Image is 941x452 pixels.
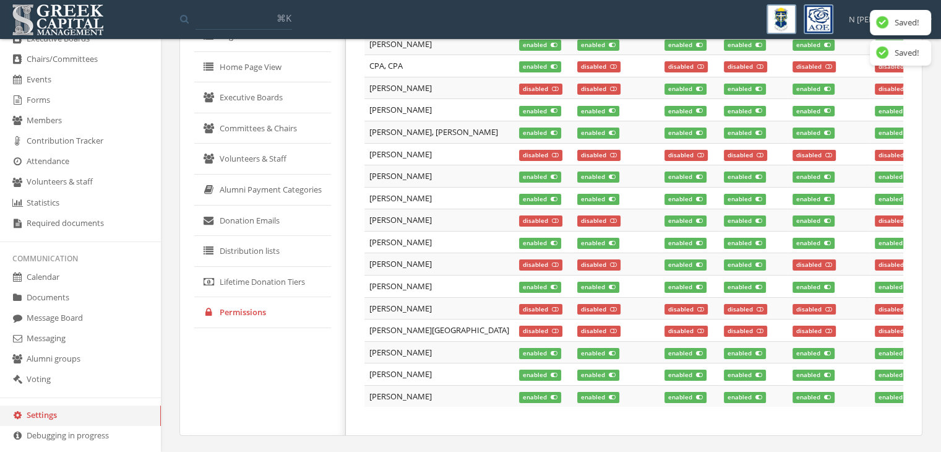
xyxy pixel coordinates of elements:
[577,282,619,293] span: enabled
[364,187,514,209] td: [PERSON_NAME]
[875,238,917,249] span: enabled
[664,194,707,205] span: enabled
[793,194,835,205] span: enabled
[793,215,835,227] span: enabled
[519,348,561,359] span: enabled
[277,12,291,24] span: ⌘K
[664,238,707,249] span: enabled
[577,215,621,227] span: disabled
[875,106,917,117] span: enabled
[724,61,767,72] span: disabled
[875,40,917,51] span: enabled
[577,40,619,51] span: enabled
[875,370,917,381] span: enabled
[793,259,836,271] span: disabled
[194,113,331,144] a: Committees & Chairs
[577,259,621,271] span: disabled
[664,259,707,271] span: enabled
[519,172,561,183] span: enabled
[577,194,619,205] span: enabled
[724,194,766,205] span: enabled
[875,259,918,271] span: disabled
[194,206,331,237] a: Donation Emails
[519,259,562,271] span: disabled
[724,282,766,293] span: enabled
[875,326,918,337] span: disabled
[577,304,621,315] span: disabled
[577,326,621,337] span: disabled
[793,84,835,95] span: enabled
[875,172,917,183] span: enabled
[519,40,561,51] span: enabled
[664,128,707,139] span: enabled
[519,128,561,139] span: enabled
[724,304,767,315] span: disabled
[577,238,619,249] span: enabled
[793,326,836,337] span: disabled
[364,99,514,121] td: [PERSON_NAME]
[519,150,562,161] span: disabled
[364,319,514,342] td: [PERSON_NAME][GEOGRAPHIC_DATA]
[194,175,331,206] a: Alumni Payment Categories
[793,348,835,359] span: enabled
[519,106,561,117] span: enabled
[793,150,836,161] span: disabled
[519,304,562,315] span: disabled
[664,370,707,381] span: enabled
[577,150,621,161] span: disabled
[664,40,707,51] span: enabled
[364,209,514,232] td: [PERSON_NAME]
[194,82,331,113] a: Executive Boards
[664,326,708,337] span: disabled
[664,106,707,117] span: enabled
[577,61,621,72] span: disabled
[577,348,619,359] span: enabled
[724,215,766,227] span: enabled
[519,215,562,227] span: disabled
[364,55,514,77] td: CPA, CPA
[793,370,835,381] span: enabled
[724,150,767,161] span: disabled
[664,282,707,293] span: enabled
[194,267,331,298] a: Lifetime Donation Tiers
[364,121,514,144] td: [PERSON_NAME], [PERSON_NAME]
[364,165,514,188] td: [PERSON_NAME]
[577,84,621,95] span: disabled
[724,84,766,95] span: enabled
[724,106,766,117] span: enabled
[793,106,835,117] span: enabled
[664,392,707,403] span: enabled
[793,238,835,249] span: enabled
[724,40,766,51] span: enabled
[364,33,514,55] td: [PERSON_NAME]
[194,297,331,328] a: Permissions
[793,172,835,183] span: enabled
[724,392,766,403] span: enabled
[664,61,708,72] span: disabled
[577,106,619,117] span: enabled
[519,194,561,205] span: enabled
[793,392,835,403] span: enabled
[519,84,562,95] span: disabled
[364,385,514,407] td: [PERSON_NAME]
[519,282,561,293] span: enabled
[849,14,919,25] span: N [PERSON_NAME]
[664,172,707,183] span: enabled
[875,150,918,161] span: disabled
[577,392,619,403] span: enabled
[793,40,835,51] span: enabled
[364,363,514,386] td: [PERSON_NAME]
[724,370,766,381] span: enabled
[364,231,514,253] td: [PERSON_NAME]
[194,144,331,175] a: Volunteers & Staff
[519,238,561,249] span: enabled
[664,84,707,95] span: enabled
[841,4,932,25] div: N [PERSON_NAME]
[724,348,766,359] span: enabled
[875,128,917,139] span: enabled
[364,275,514,297] td: [PERSON_NAME]
[364,77,514,99] td: [PERSON_NAME]
[793,61,836,72] span: disabled
[875,84,918,95] span: disabled
[664,215,707,227] span: enabled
